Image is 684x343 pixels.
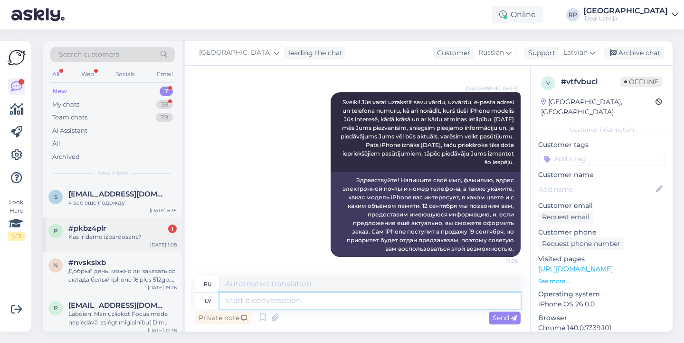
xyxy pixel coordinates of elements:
div: RP [566,8,579,21]
div: iDeal Latvija [583,15,668,22]
img: Askly Logo [8,49,26,67]
div: Customer [433,48,470,58]
p: Chrome 140.0.7339.101 [538,323,665,333]
span: #pkbz4plr [68,224,106,233]
div: Добрый день, можно ли заказать со склада белый Iphone 16 plus 512gb, чтоб он пришел в [GEOGRAPHIC... [68,267,177,284]
div: Kas ir demo izpardosana? [68,233,177,241]
div: [DATE] 12:38 [148,327,177,334]
div: Support [524,48,555,58]
span: Send [493,314,517,322]
div: # vtfvbucl [561,76,620,88]
span: Russian [478,48,504,58]
p: iPhone OS 26.0.0 [538,299,665,309]
div: 2 / 3 [8,232,25,241]
p: Customer email [538,201,665,211]
span: [GEOGRAPHIC_DATA] [466,85,518,92]
span: New chats [97,169,128,177]
span: p [54,304,58,312]
div: ru [204,276,212,292]
span: [GEOGRAPHIC_DATA] [199,48,272,58]
div: я все еще подожду [68,198,177,207]
div: AI Assistant [52,126,87,136]
div: [DATE] 1:08 [150,241,177,248]
span: Offline [620,77,662,87]
div: Здравствуйте! Напишите своё имя, фамилию, адрес электронной почты и номер телефона, а также укажи... [331,172,521,257]
div: All [52,139,60,148]
div: Customer information [538,126,665,134]
div: 1 [168,225,177,233]
span: v [546,79,550,87]
div: 7 [160,87,173,96]
div: [GEOGRAPHIC_DATA] [583,7,668,15]
p: See more ... [538,277,665,285]
div: Request email [538,211,593,224]
p: Visited pages [538,254,665,264]
div: 38 [156,100,173,109]
div: leading the chat [285,48,342,58]
div: Team chats [52,113,87,122]
div: Socials [114,68,137,80]
div: Request phone number [538,237,624,250]
span: patricijawin@gmail.com [68,301,167,310]
p: Customer phone [538,227,665,237]
span: s [54,193,57,200]
div: My chats [52,100,79,109]
span: n [53,262,58,269]
p: Customer name [538,170,665,180]
div: New [52,87,67,96]
p: Browser [538,313,665,323]
p: Operating system [538,289,665,299]
div: [DATE] 6:35 [150,207,177,214]
div: All [50,68,61,80]
div: [DATE] 19:26 [148,284,177,291]
input: Add a tag [538,152,665,166]
div: Web [79,68,96,80]
div: Online [492,6,543,23]
span: #nvskslxb [68,258,106,267]
span: p [54,227,58,235]
span: Latvian [563,48,588,58]
div: lv [205,293,211,309]
a: [URL][DOMAIN_NAME] [538,265,613,273]
div: Email [155,68,175,80]
div: 79 [156,113,173,122]
div: Look Here [8,198,25,241]
div: Private note [195,312,251,324]
p: Customer tags [538,140,665,150]
div: Archived [52,152,80,162]
span: Search customers [59,49,119,59]
span: sokolovaelina1943@gmail.com [68,190,167,198]
div: Labdien! Man uzliekot Focus mode nepiedāvā izslēgt miglainību( Dim lock blur) miega fokusā un kā ... [68,310,177,327]
span: Sveiki! Jūs varat uzrakstīt savu vārdu, uzvārdu, e-pasta adresi un telefona numuru, kā arī norādī... [341,98,515,166]
a: [GEOGRAPHIC_DATA]iDeal Latvija [583,7,678,22]
div: [GEOGRAPHIC_DATA], [GEOGRAPHIC_DATA] [541,97,655,117]
span: 12:06 [482,257,518,265]
div: Archive chat [604,47,664,59]
input: Add name [539,184,654,195]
